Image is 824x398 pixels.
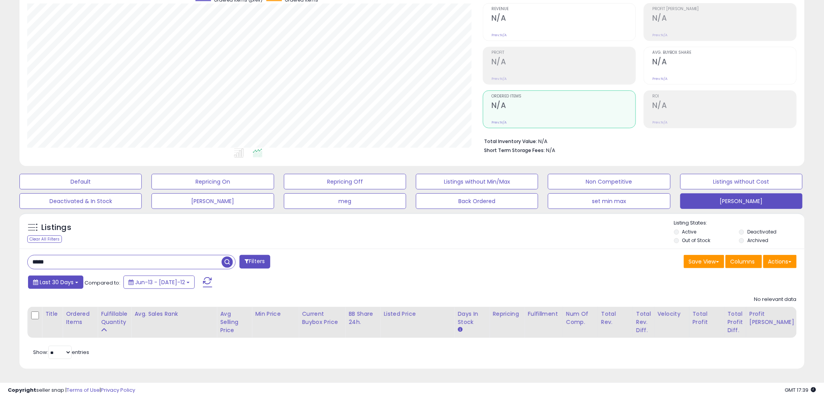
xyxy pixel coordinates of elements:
[785,386,816,394] span: 2025-08-12 17:39 GMT
[747,237,768,244] label: Archived
[220,310,248,334] div: Avg Selling Price
[19,174,142,189] button: Default
[491,33,507,37] small: Prev: N/A
[491,94,636,99] span: Ordered Items
[134,310,213,318] div: Avg. Sales Rank
[416,193,538,209] button: Back Ordered
[566,310,595,326] div: Num of Comp.
[658,310,686,318] div: Velocity
[135,278,185,286] span: Jun-13 - [DATE]-12
[40,278,74,286] span: Last 30 Days
[284,193,406,209] button: meg
[484,147,545,154] b: Short Term Storage Fees:
[747,228,776,235] label: Deactivated
[255,310,295,318] div: Min Price
[45,310,59,318] div: Title
[151,174,274,189] button: Repricing On
[27,235,62,243] div: Clear All Filters
[33,348,89,356] span: Show: entries
[754,296,797,303] div: No relevant data
[693,310,721,326] div: Total Profit
[725,255,762,268] button: Columns
[101,310,128,326] div: Fulfillable Quantity
[416,174,538,189] button: Listings without Min/Max
[491,76,507,81] small: Prev: N/A
[151,193,274,209] button: [PERSON_NAME]
[684,255,724,268] button: Save View
[682,237,711,244] label: Out of Stock
[652,7,796,11] span: Profit [PERSON_NAME]
[493,310,521,318] div: Repricing
[484,138,537,145] b: Total Inventory Value:
[484,136,791,145] li: N/A
[652,33,667,37] small: Prev: N/A
[302,310,342,326] div: Current Buybox Price
[728,310,743,334] div: Total Profit Diff.
[548,174,670,189] button: Non Competitive
[636,310,651,334] div: Total Rev. Diff.
[19,193,142,209] button: Deactivated & In Stock
[548,193,670,209] button: set min max
[731,258,755,265] span: Columns
[458,326,462,333] small: Days In Stock.
[528,310,559,318] div: Fulfillment
[652,51,796,55] span: Avg. Buybox Share
[384,310,451,318] div: Listed Price
[680,174,803,189] button: Listings without Cost
[458,310,486,326] div: Days In Stock
[652,94,796,99] span: ROI
[491,51,636,55] span: Profit
[652,101,796,111] h2: N/A
[491,14,636,24] h2: N/A
[349,310,377,326] div: BB Share 24h.
[8,387,135,394] div: seller snap | |
[491,57,636,68] h2: N/A
[674,219,805,227] p: Listing States:
[85,279,120,287] span: Compared to:
[239,255,270,269] button: Filters
[750,310,796,326] div: Profit [PERSON_NAME]
[652,57,796,68] h2: N/A
[41,222,71,233] h5: Listings
[123,276,195,289] button: Jun-13 - [DATE]-12
[491,120,507,125] small: Prev: N/A
[763,255,797,268] button: Actions
[101,386,135,394] a: Privacy Policy
[652,120,667,125] small: Prev: N/A
[652,14,796,24] h2: N/A
[546,147,555,154] span: N/A
[284,174,406,189] button: Repricing Off
[601,310,630,326] div: Total Rev.
[28,276,83,289] button: Last 30 Days
[67,386,100,394] a: Terms of Use
[491,7,636,11] span: Revenue
[652,76,667,81] small: Prev: N/A
[682,228,697,235] label: Active
[8,386,36,394] strong: Copyright
[491,101,636,111] h2: N/A
[680,193,803,209] button: [PERSON_NAME]
[66,310,94,326] div: Ordered Items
